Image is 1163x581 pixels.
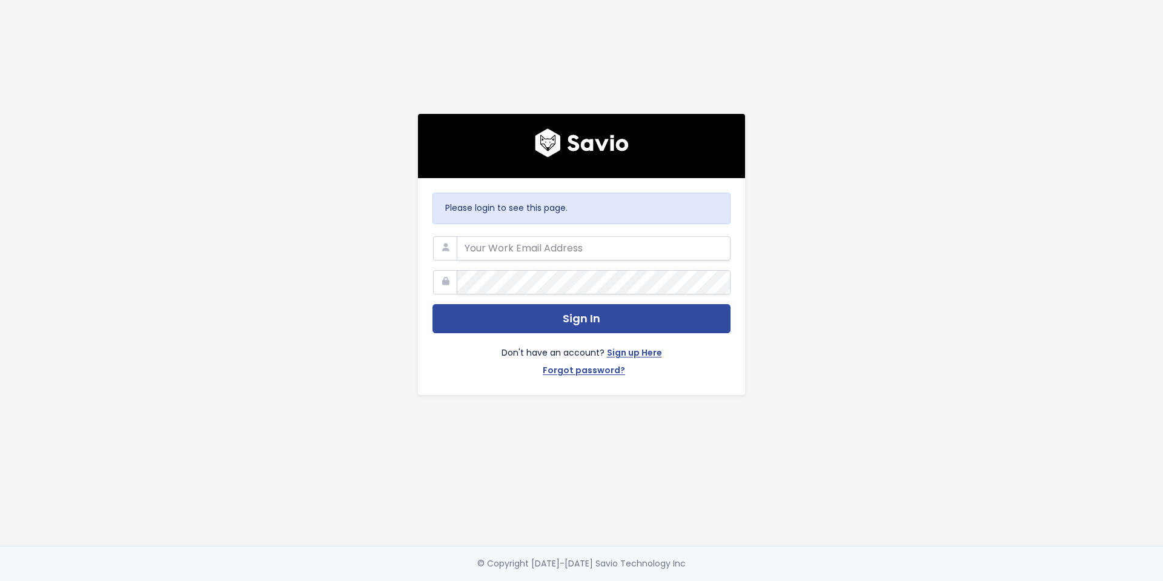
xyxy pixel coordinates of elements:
[477,556,686,571] div: © Copyright [DATE]-[DATE] Savio Technology Inc
[535,128,629,158] img: logo600x187.a314fd40982d.png
[432,304,731,334] button: Sign In
[457,236,731,261] input: Your Work Email Address
[607,345,662,363] a: Sign up Here
[445,201,718,216] p: Please login to see this page.
[432,333,731,380] div: Don't have an account?
[543,363,625,380] a: Forgot password?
